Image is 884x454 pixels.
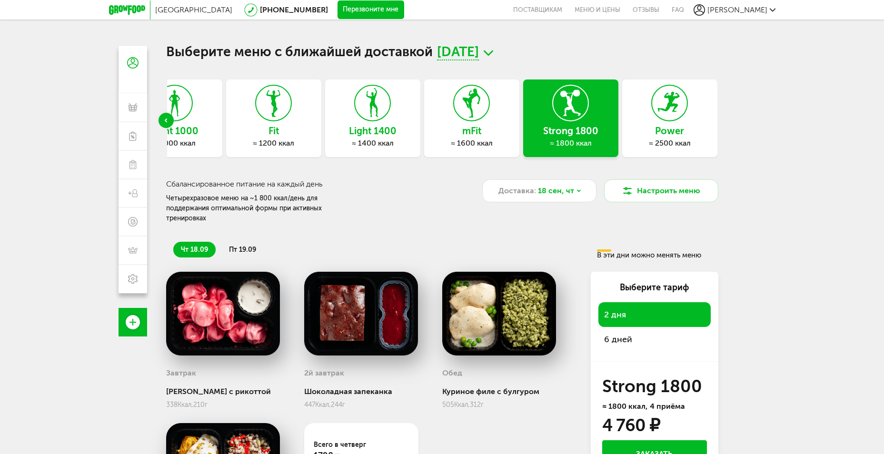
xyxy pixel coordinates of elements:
[181,246,208,254] span: чт 18.09
[604,179,718,202] button: Настроить меню
[622,138,717,148] div: ≈ 2500 ккал
[538,185,574,197] span: 18 сен, чт
[602,418,660,433] div: 4 760 ₽
[226,138,321,148] div: ≈ 1200 ккал
[604,308,705,321] span: 2 дня
[481,401,484,409] span: г
[602,379,707,394] h3: Strong 1800
[424,138,519,148] div: ≈ 1600 ккал
[226,126,321,136] h3: Fit
[325,126,420,136] h3: Light 1400
[498,185,536,197] span: Доставка:
[304,387,418,396] div: Шоколадная запеканка
[166,368,196,377] h3: Завтрак
[442,272,556,355] img: big_HiiCm5w86QSjzLpf.png
[304,401,418,409] div: 447 244
[523,138,618,148] div: ≈ 1800 ккал
[454,401,470,409] span: Ккал,
[523,126,618,136] h3: Strong 1800
[166,272,280,355] img: big_tsROXB5P9kwqKV4s.png
[597,249,715,259] div: В эти дни можно менять меню
[229,246,256,254] span: пт 19.09
[342,401,345,409] span: г
[604,333,705,346] span: 6 дней
[166,401,280,409] div: 338 210
[205,401,208,409] span: г
[424,126,519,136] h3: mFit
[304,272,418,355] img: big_F601vpJp5Wf4Dgz5.png
[304,368,344,377] h3: 2й завтрак
[166,387,280,396] div: [PERSON_NAME] с рикоттой
[622,126,717,136] h3: Power
[155,5,232,14] span: [GEOGRAPHIC_DATA]
[159,113,174,128] div: Previous slide
[442,368,462,377] h3: Обед
[325,138,420,148] div: ≈ 1400 ккал
[602,402,685,411] span: ≈ 1800 ккал, 4 приёма
[338,0,404,20] button: Перезвоните мне
[178,401,193,409] span: Ккал,
[260,5,328,14] a: [PHONE_NUMBER]
[707,5,767,14] span: [PERSON_NAME]
[598,281,711,294] div: Выберите тариф
[442,387,556,396] div: Куриное филе с булгуром
[437,46,479,60] span: [DATE]
[315,401,331,409] span: Ккал,
[127,138,222,148] div: ≈ 1000 ккал
[166,179,482,188] h3: Сбалансированное питание на каждый день
[166,46,718,60] h1: Выберите меню с ближайшей доставкой
[442,401,556,409] div: 505 312
[166,193,362,223] div: Четырехразовое меню на ~1 800 ккал/день для поддержания оптимальной формы при активных тренировках
[127,126,222,136] h3: Light 1000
